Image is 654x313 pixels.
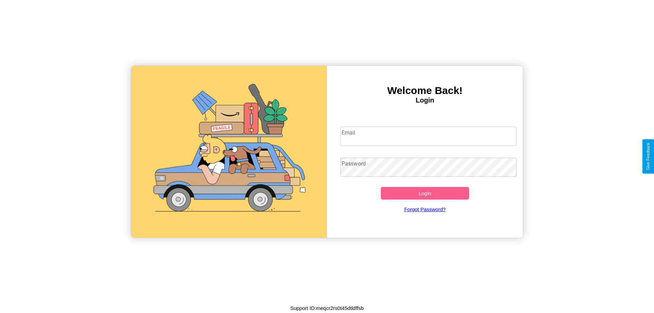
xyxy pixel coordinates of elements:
[290,303,364,313] p: Support ID: meqcr2rs0t45dtldffsb
[131,66,327,238] img: gif
[327,96,523,104] h4: Login
[337,200,513,219] a: Forgot Password?
[381,187,469,200] button: Login
[327,85,523,96] h3: Welcome Back!
[646,143,651,170] div: Give Feedback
